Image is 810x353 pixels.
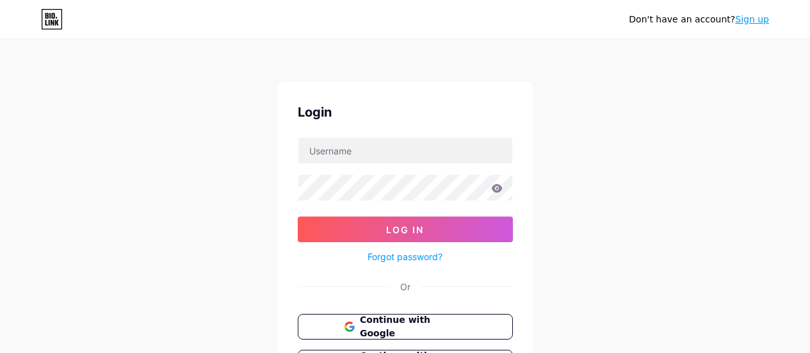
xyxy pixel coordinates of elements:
[298,314,513,340] button: Continue with Google
[629,13,769,26] div: Don't have an account?
[298,103,513,122] div: Login
[298,217,513,242] button: Log In
[386,224,424,235] span: Log In
[368,250,442,263] a: Forgot password?
[735,14,769,24] a: Sign up
[400,280,410,293] div: Or
[298,138,512,163] input: Username
[360,313,466,340] span: Continue with Google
